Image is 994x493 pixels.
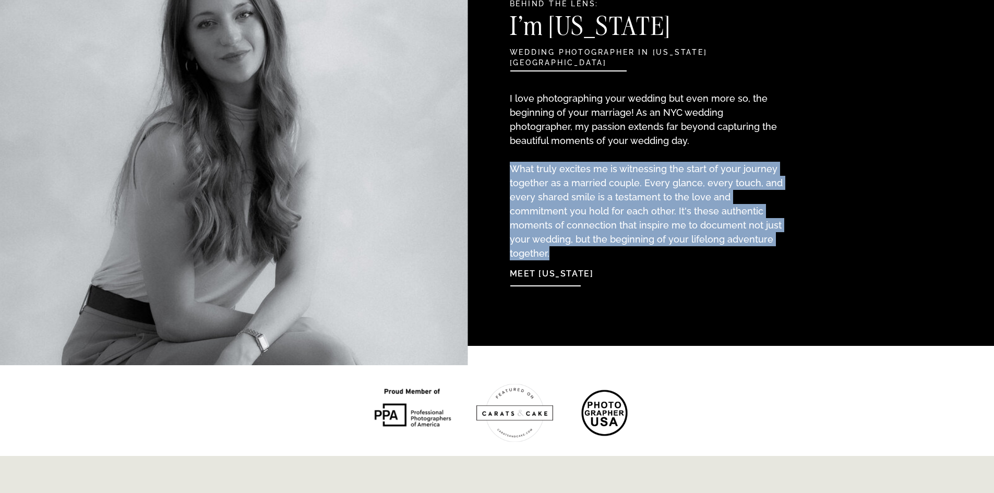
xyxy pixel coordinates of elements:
[510,14,737,45] h3: I'm [US_STATE]
[510,47,732,59] h2: wedding photographer in [US_STATE][GEOGRAPHIC_DATA]
[510,260,623,283] a: Meet [US_STATE]
[510,91,786,239] p: I love photographing your wedding but even more so, the beginning of your marriage! As an NYC wed...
